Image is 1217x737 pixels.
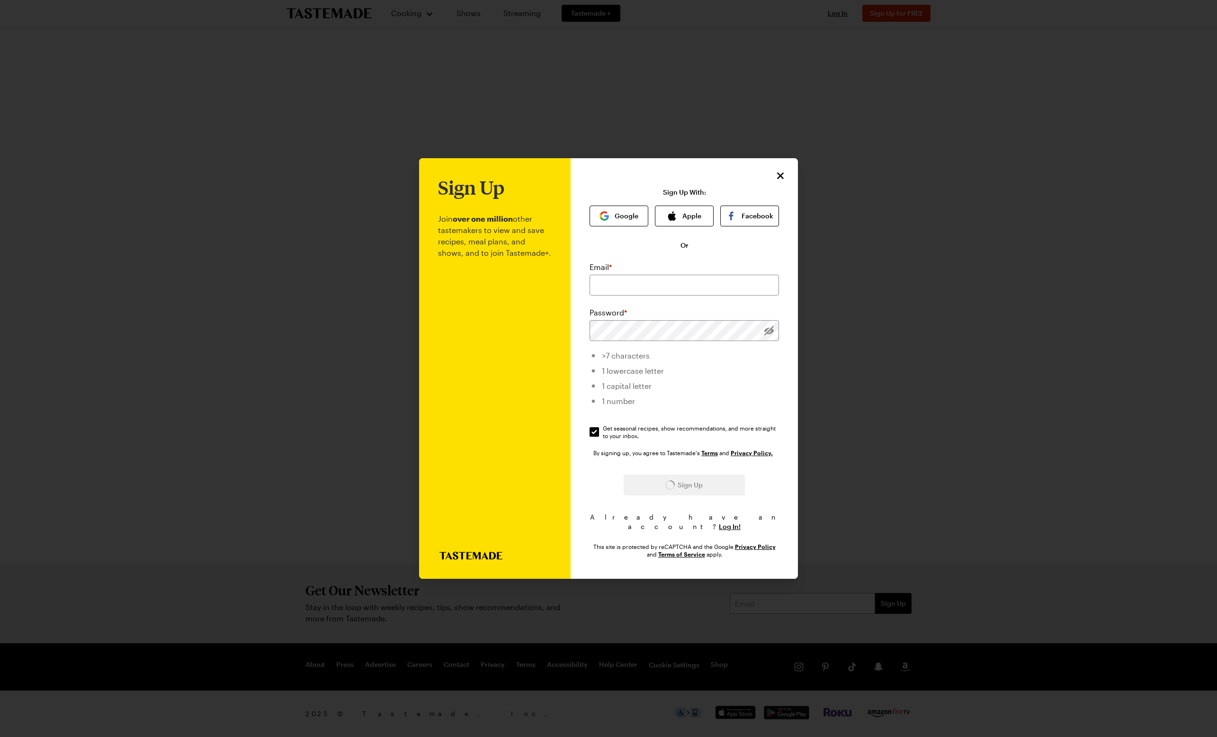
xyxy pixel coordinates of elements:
[453,214,513,223] b: over one million
[602,366,664,375] span: 1 lowercase letter
[602,396,635,405] span: 1 number
[680,241,689,250] span: Or
[731,449,773,457] a: Tastemade Privacy Policy
[602,351,650,360] span: >7 characters
[658,550,705,558] a: Google Terms of Service
[655,206,714,226] button: Apple
[663,189,706,196] p: Sign Up With:
[735,542,776,550] a: Google Privacy Policy
[590,261,612,273] label: Email
[719,522,741,531] button: Log In!
[590,206,648,226] button: Google
[593,448,775,458] div: By signing up, you agree to Tastemade's and
[602,381,652,390] span: 1 capital letter
[590,427,599,437] input: Get seasonal recipes, show recommendations, and more straight to your inbox.
[720,206,779,226] button: Facebook
[590,543,779,558] div: This site is protected by reCAPTCHA and the Google and apply.
[438,177,504,198] h1: Sign Up
[774,170,787,182] button: Close
[590,307,627,318] label: Password
[590,513,779,530] span: Already have an account?
[603,424,780,440] span: Get seasonal recipes, show recommendations, and more straight to your inbox.
[438,198,552,552] p: Join other tastemakers to view and save recipes, meal plans, and shows, and to join Tastemade+.
[701,449,718,457] a: Tastemade Terms of Service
